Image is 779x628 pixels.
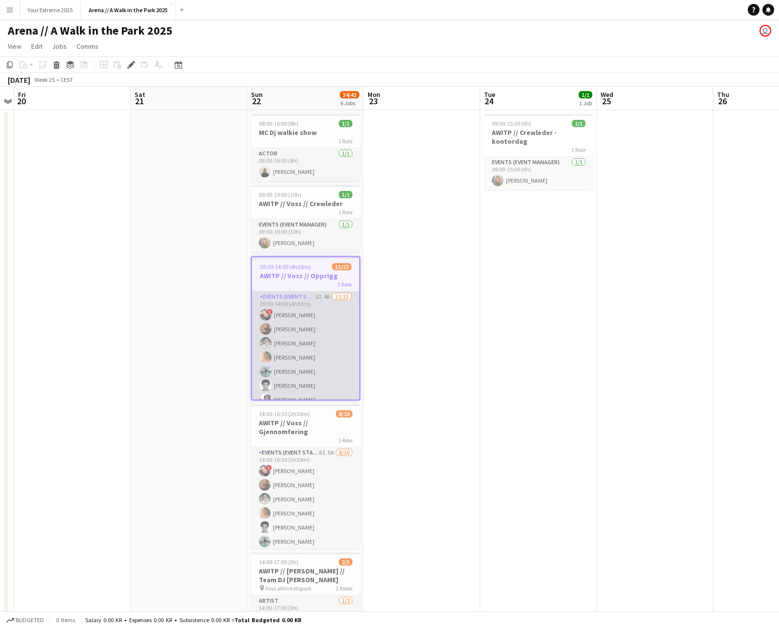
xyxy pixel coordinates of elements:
[31,42,42,51] span: Edit
[8,23,173,38] h1: Arena // A Walk in the Park 2025
[251,256,360,400] app-job-card: 09:30-14:00 (4h30m)11/13AWITP // Voss // Opprigg1 RoleEvents (Event Staff)3I4A11/1309:30-14:00 (4...
[27,40,46,53] a: Edit
[716,95,729,107] span: 26
[251,114,360,181] app-job-card: 08:00-16:00 (8h)1/1MC Dj walkie show1 RoleActor1/108:00-16:00 (8h)[PERSON_NAME]
[18,90,26,99] span: Fri
[265,585,312,592] span: Voss aktivitetspark
[133,95,145,107] span: 21
[5,615,45,626] button: Budgeted
[54,616,77,624] span: 0 items
[251,199,360,208] h3: AWITP // Voss // Crewleder
[340,91,359,98] span: 34/42
[20,0,81,19] button: Your Extreme 2025
[259,410,310,418] span: 14:00-16:30 (2h30m)
[336,585,352,592] span: 2 Roles
[4,40,25,53] a: View
[259,191,301,198] span: 09:00-19:00 (10h)
[251,404,360,549] app-job-card: 14:00-16:30 (2h30m)8/10AWITP // Voss // Gjennomføring1 RoleEvents (Event Staff)8I5A8/1014:00-16:3...
[484,114,593,190] app-job-card: 09:00-15:00 (6h)1/1AWITP // Crewleder - kontordag1 RoleEvents (Event Manager)1/109:00-15:00 (6h)[...
[259,120,298,127] span: 08:00-16:00 (8h)
[483,95,495,107] span: 24
[81,0,176,19] button: Arena // A Walk in the Park 2025
[60,76,73,83] div: CEST
[484,157,593,190] app-card-role: Events (Event Manager)1/109:00-15:00 (6h)[PERSON_NAME]
[251,185,360,252] app-job-card: 09:00-19:00 (10h)1/1AWITP // Voss // Crewleder1 RoleEvents (Event Manager)1/109:00-19:00 (10h)[PE...
[601,90,613,99] span: Wed
[339,558,352,566] span: 2/3
[8,42,21,51] span: View
[717,90,729,99] span: Thu
[267,309,273,315] span: !
[760,25,771,37] app-user-avatar: Hanne Neby
[599,95,613,107] span: 25
[135,90,145,99] span: Sat
[579,99,592,107] div: 1 Job
[266,465,272,471] span: !
[571,146,585,153] span: 1 Role
[32,76,57,83] span: Week 25
[338,209,352,216] span: 1 Role
[252,271,359,280] h3: AWITP // Voss // Opprigg
[260,263,311,270] span: 09:30-14:00 (4h30m)
[251,90,263,99] span: Sun
[252,291,359,494] app-card-role: Events (Event Staff)3I4A11/1309:30-14:00 (4h30m)![PERSON_NAME][PERSON_NAME][PERSON_NAME][PERSON_N...
[251,447,360,608] app-card-role: Events (Event Staff)8I5A8/1014:00-16:30 (2h30m)![PERSON_NAME][PERSON_NAME][PERSON_NAME][PERSON_NA...
[17,95,26,107] span: 20
[366,95,380,107] span: 23
[77,42,98,51] span: Comms
[338,137,352,145] span: 1 Role
[492,120,531,127] span: 09:00-15:00 (6h)
[368,90,380,99] span: Mon
[251,128,360,137] h3: MC Dj walkie show
[52,42,67,51] span: Jobs
[251,148,360,181] app-card-role: Actor1/108:00-16:00 (8h)[PERSON_NAME]
[484,128,593,146] h3: AWITP // Crewleder - kontordag
[250,95,263,107] span: 22
[251,219,360,252] app-card-role: Events (Event Manager)1/109:00-19:00 (10h)[PERSON_NAME]
[332,263,351,270] span: 11/13
[579,91,592,98] span: 1/1
[338,437,352,444] span: 1 Role
[339,191,352,198] span: 1/1
[48,40,71,53] a: Jobs
[340,99,359,107] div: 6 Jobs
[484,90,495,99] span: Tue
[337,281,351,288] span: 1 Role
[8,75,30,85] div: [DATE]
[234,616,301,624] span: Total Budgeted 0.00 KR
[73,40,102,53] a: Comms
[572,120,585,127] span: 1/1
[16,617,44,624] span: Budgeted
[339,120,352,127] span: 1/1
[259,558,298,566] span: 14:00-17:00 (3h)
[251,419,360,436] h3: AWITP // Voss // Gjennomføring
[85,616,301,624] div: Salary 0.00 KR + Expenses 0.00 KR + Subsistence 0.00 KR =
[336,410,352,418] span: 8/10
[251,567,360,584] h3: AWITP // [PERSON_NAME] // Team DJ [PERSON_NAME]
